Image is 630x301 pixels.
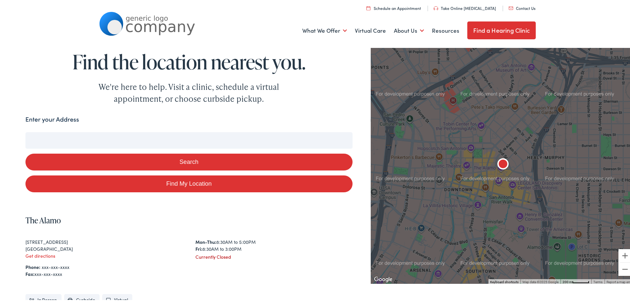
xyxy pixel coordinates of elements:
a: Find My Location [25,174,353,191]
h1: Find the location nearest you. [25,50,353,71]
strong: Fri: [195,244,202,251]
img: utility icon [366,5,370,9]
div: [STREET_ADDRESS] [25,237,183,244]
span: 200 m [563,279,572,282]
button: Keyboard shortcuts [490,279,519,283]
a: Open this area in Google Maps (opens a new window) [372,274,394,282]
div: 8:30AM to 5:00PM 8:30AM to 3:00PM [195,237,353,251]
a: Contact Us [509,4,535,10]
div: We're here to help. Visit a clinic, schedule a virtual appointment, or choose curbside pickup. [83,80,295,103]
a: What We Offer [302,17,347,42]
a: About Us [394,17,424,42]
a: Terms (opens in new tab) [593,279,603,282]
input: Enter your address or zip code [25,131,353,147]
button: Search [25,152,353,169]
a: Find a Hearing Clinic [467,20,536,38]
div: Currently Closed [195,252,353,259]
div: xxx-xxx-xxxx [25,269,353,276]
div: [GEOGRAPHIC_DATA] [25,244,183,251]
a: The Alamo [25,213,61,224]
a: Virtual Care [355,17,386,42]
img: utility icon [434,5,438,9]
img: Google [372,274,394,282]
a: Resources [432,17,459,42]
a: xxx-xxx-xxxx [42,262,69,269]
div: The Alamo [495,156,511,171]
a: Take Online [MEDICAL_DATA] [434,4,496,10]
strong: Fax: [25,269,34,276]
button: Map Scale: 200 m per 48 pixels [561,278,591,282]
a: Schedule an Appointment [366,4,421,10]
label: Enter your Address [25,113,79,123]
strong: Mon-Thu: [195,237,216,244]
span: Map data ©2025 Google [523,279,559,282]
img: utility icon [509,5,513,9]
strong: Phone: [25,262,40,269]
a: Get directions [25,251,55,258]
